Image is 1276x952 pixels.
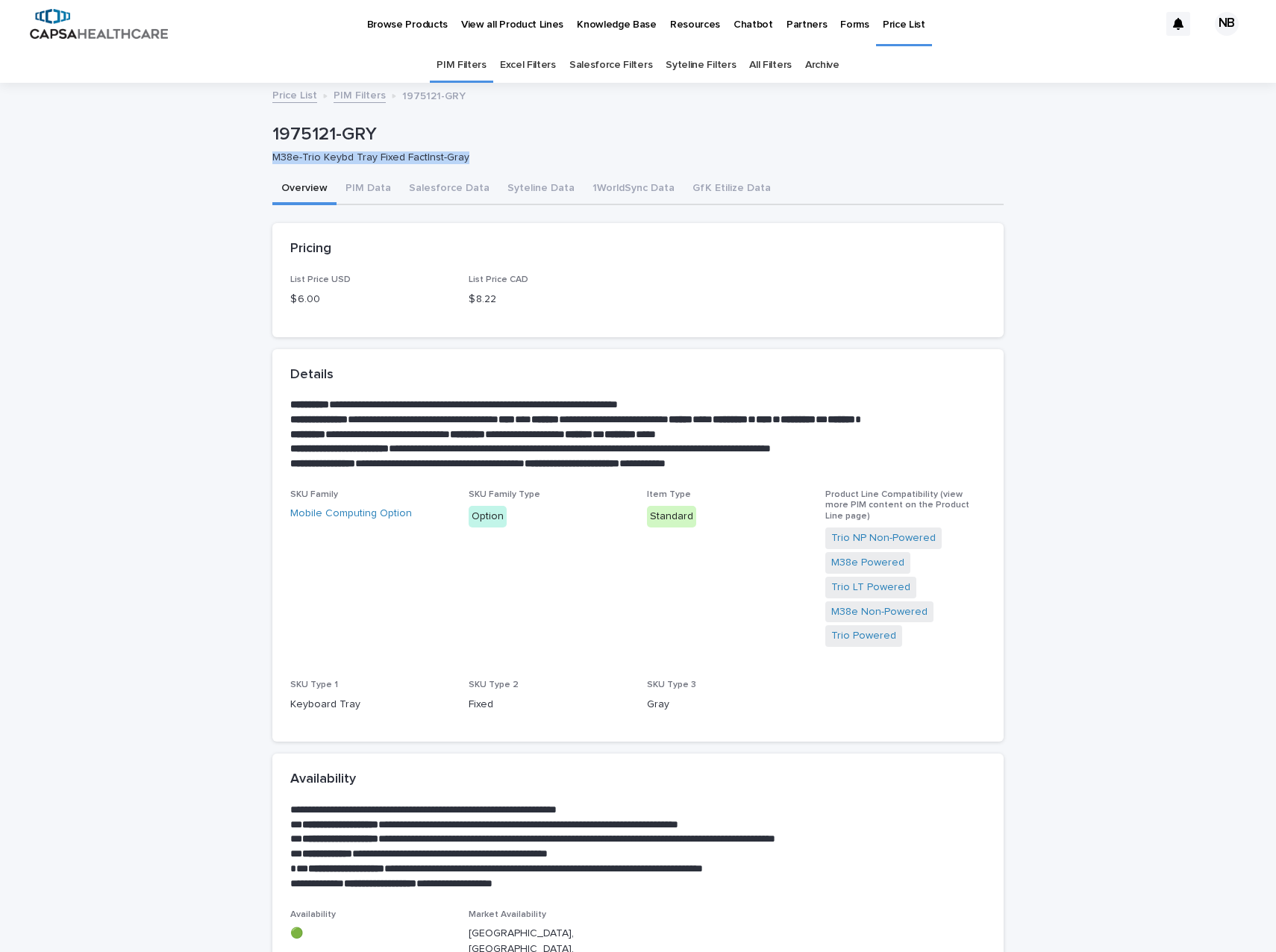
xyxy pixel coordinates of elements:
span: Product Line Compatibility (view more PIM content on the Product Line page) [825,490,969,521]
button: Salesforce Data [400,174,498,205]
button: GfK Etilize Data [684,174,780,205]
a: Syteline Filters [666,48,736,83]
img: B5p4sRfuTuC72oLToeu7 [30,9,168,39]
p: $ 8.22 [469,292,629,307]
button: PIM Data [337,174,400,205]
p: 🟢 [290,926,451,942]
span: List Price USD [290,275,351,284]
p: M38e-Trio Keybd Tray Fixed FactInst-Gray [272,151,992,164]
span: List Price CAD [469,275,528,284]
a: Price List [272,86,317,103]
span: SKU Type 2 [469,680,519,689]
a: Salesforce Filters [569,48,652,83]
a: Trio Powered [831,628,896,644]
a: Trio LT Powered [831,580,910,595]
span: SKU Family [290,490,338,499]
a: M38e Powered [831,555,904,571]
a: Excel Filters [500,48,556,83]
a: PIM Filters [437,48,487,83]
span: Availability [290,910,336,919]
span: Item Type [647,490,691,499]
span: SKU Family Type [469,490,540,499]
h2: Availability [290,771,356,788]
p: Keyboard Tray [290,697,451,713]
div: Standard [647,506,696,527]
button: Syteline Data [498,174,584,205]
span: SKU Type 3 [647,680,696,689]
p: Gray [647,697,807,713]
a: PIM Filters [334,86,386,103]
p: 1975121-GRY [402,87,466,103]
h2: Pricing [290,241,331,257]
h2: Details [290,367,334,383]
a: All Filters [749,48,792,83]
button: Overview [272,174,337,205]
p: 1975121-GRY [272,124,998,145]
a: Archive [805,48,839,83]
a: Mobile Computing Option [290,506,412,522]
p: $ 6.00 [290,292,451,307]
p: Fixed [469,697,629,713]
span: Market Availability [469,910,546,919]
a: M38e Non-Powered [831,604,928,620]
span: SKU Type 1 [290,680,338,689]
div: NB [1215,12,1239,36]
a: Trio NP Non-Powered [831,530,936,546]
div: Option [469,506,507,527]
button: 1WorldSync Data [584,174,684,205]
